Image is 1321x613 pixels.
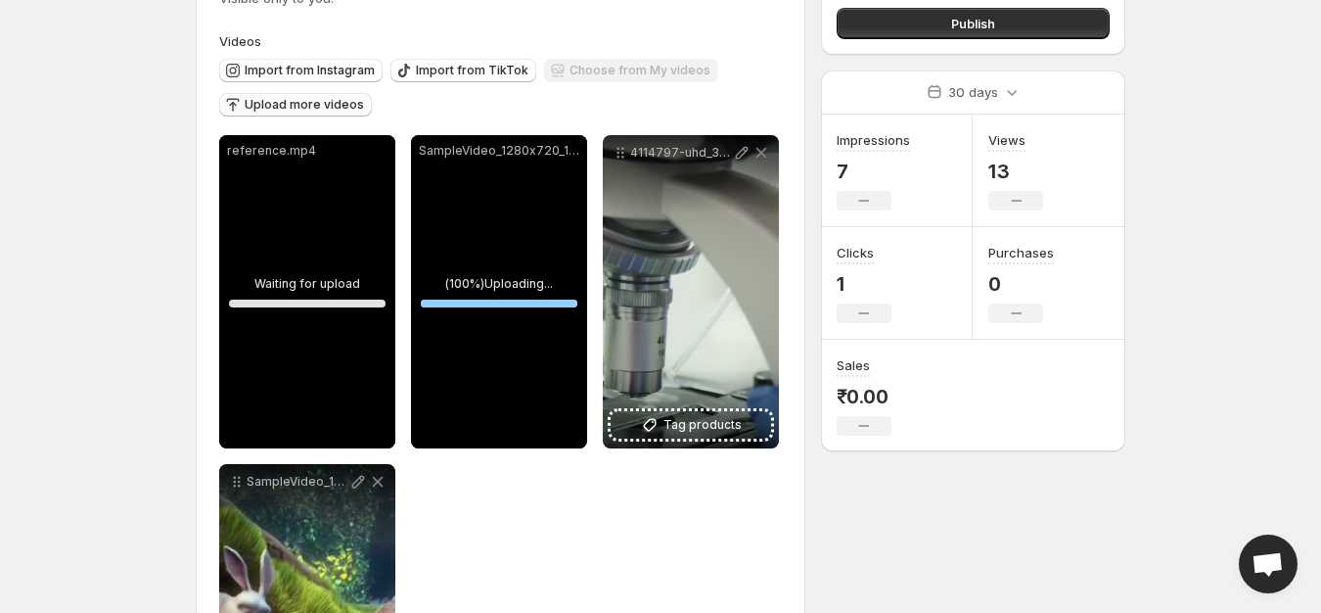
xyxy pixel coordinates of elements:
[630,145,732,161] p: 4114797-uhd_3840_2160_25fps
[227,143,387,159] p: reference.mp4
[837,243,874,262] h3: Clicks
[219,33,261,49] span: Videos
[948,82,998,102] p: 30 days
[837,8,1110,39] button: Publish
[416,63,528,78] span: Import from TikTok
[419,143,579,159] p: SampleVideo_1280x720_1mb.mp4
[390,59,536,82] button: Import from TikTok
[603,135,779,448] div: 4114797-uhd_3840_2160_25fpsTag products
[219,59,383,82] button: Import from Instagram
[837,385,891,408] p: ₹0.00
[837,272,891,296] p: 1
[837,355,870,375] h3: Sales
[247,474,348,490] p: SampleVideo_1280x720_5mb
[988,243,1054,262] h3: Purchases
[1239,535,1298,593] a: Open chat
[988,272,1054,296] p: 0
[988,160,1043,183] p: 13
[245,63,375,78] span: Import from Instagram
[663,415,742,435] span: Tag products
[988,130,1025,150] h3: Views
[611,411,771,439] button: Tag products
[837,130,910,150] h3: Impressions
[837,160,910,183] p: 7
[951,14,995,33] span: Publish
